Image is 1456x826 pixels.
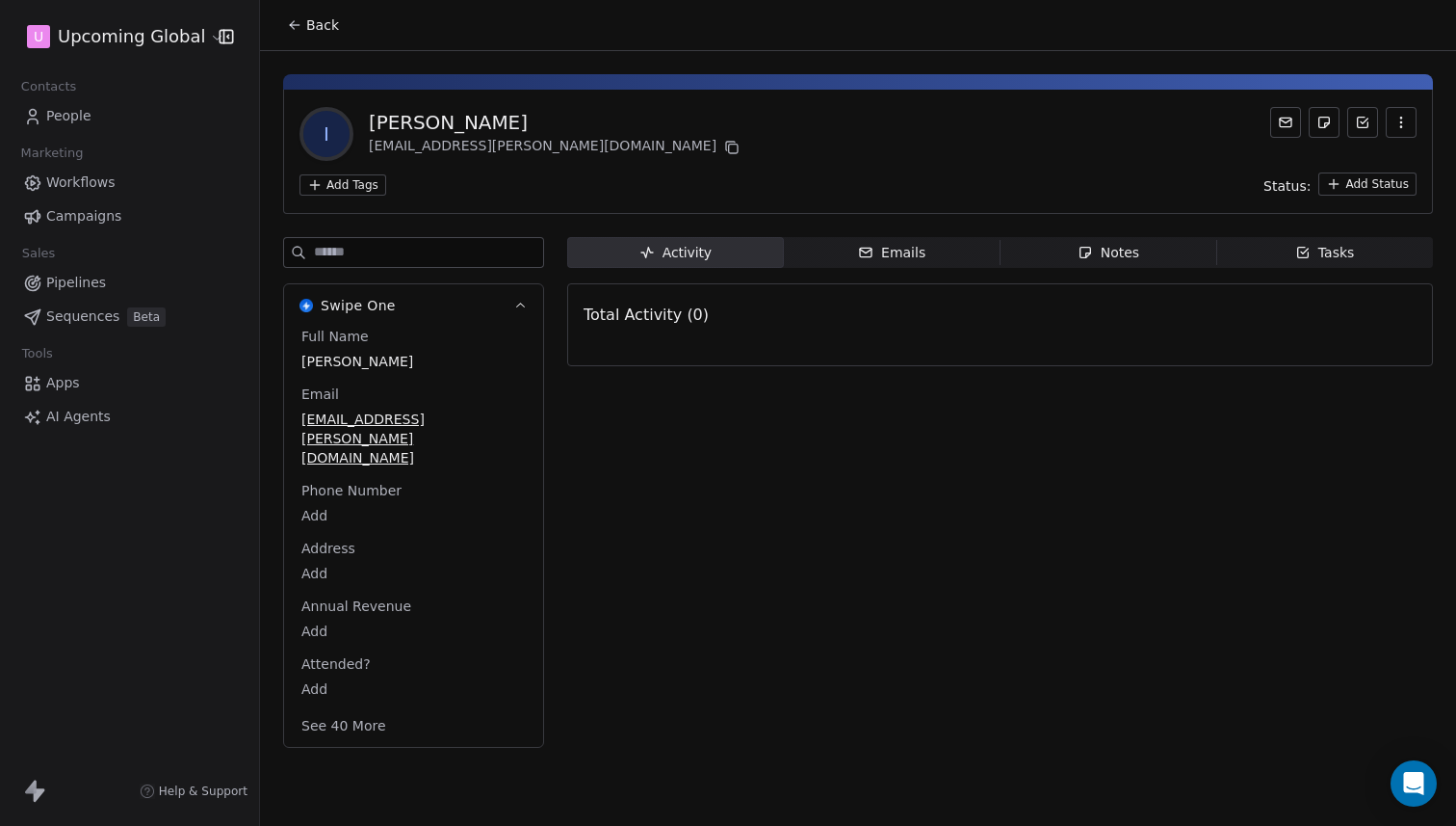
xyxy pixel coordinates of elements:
[159,784,247,799] span: Help & Support
[58,24,205,49] span: Upcoming Global
[1318,173,1417,196] button: Add Status
[15,100,244,132] a: People
[46,373,80,393] span: Apps
[858,243,925,263] div: Emails
[140,784,247,799] a: Help & Support
[301,506,526,525] span: Add
[298,327,373,346] span: Full Name
[46,106,91,126] span: People
[13,239,64,268] span: Sales
[1391,760,1437,807] div: Open Intercom Messenger
[15,401,244,433] a: AI Agents
[15,167,244,199] a: Workflows
[284,284,543,327] button: Swipe OneSwipe One
[290,708,398,743] button: See 40 More
[369,136,743,159] div: [EMAIL_ADDRESS][PERSON_NAME][DOMAIN_NAME]
[46,273,106,293] span: Pipelines
[13,339,61,368] span: Tools
[301,410,526,467] span: [EMAIL_ADDRESS][PERSON_NAME][DOMAIN_NAME]
[1078,243,1139,263] div: Notes
[46,407,111,427] span: AI Agents
[1263,176,1311,196] span: Status:
[298,481,405,500] span: Phone Number
[1295,243,1355,263] div: Tasks
[298,385,343,404] span: Email
[321,296,396,315] span: Swipe One
[298,539,359,558] span: Address
[15,367,244,399] a: Apps
[298,654,375,674] span: Attended?
[306,15,339,35] span: Back
[584,306,709,324] span: Total Activity (0)
[15,301,244,333] a: SequencesBeta
[298,597,415,616] span: Annual Revenue
[303,111,350,157] span: I
[275,8,351,42] button: Back
[34,27,43,46] span: U
[23,20,205,53] button: UUpcoming Global
[301,679,526,699] span: Add
[46,206,121,226] span: Campaigns
[15,267,244,299] a: Pipelines
[301,352,526,371] span: [PERSON_NAME]
[299,174,386,196] button: Add Tags
[127,307,166,327] span: Beta
[46,306,119,327] span: Sequences
[301,622,526,641] span: Add
[299,299,313,312] img: Swipe One
[284,327,543,747] div: Swipe OneSwipe One
[13,72,85,101] span: Contacts
[46,173,116,193] span: Workflows
[15,200,244,232] a: Campaigns
[369,109,743,136] div: [PERSON_NAME]
[301,564,526,583] span: Add
[13,139,91,168] span: Marketing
